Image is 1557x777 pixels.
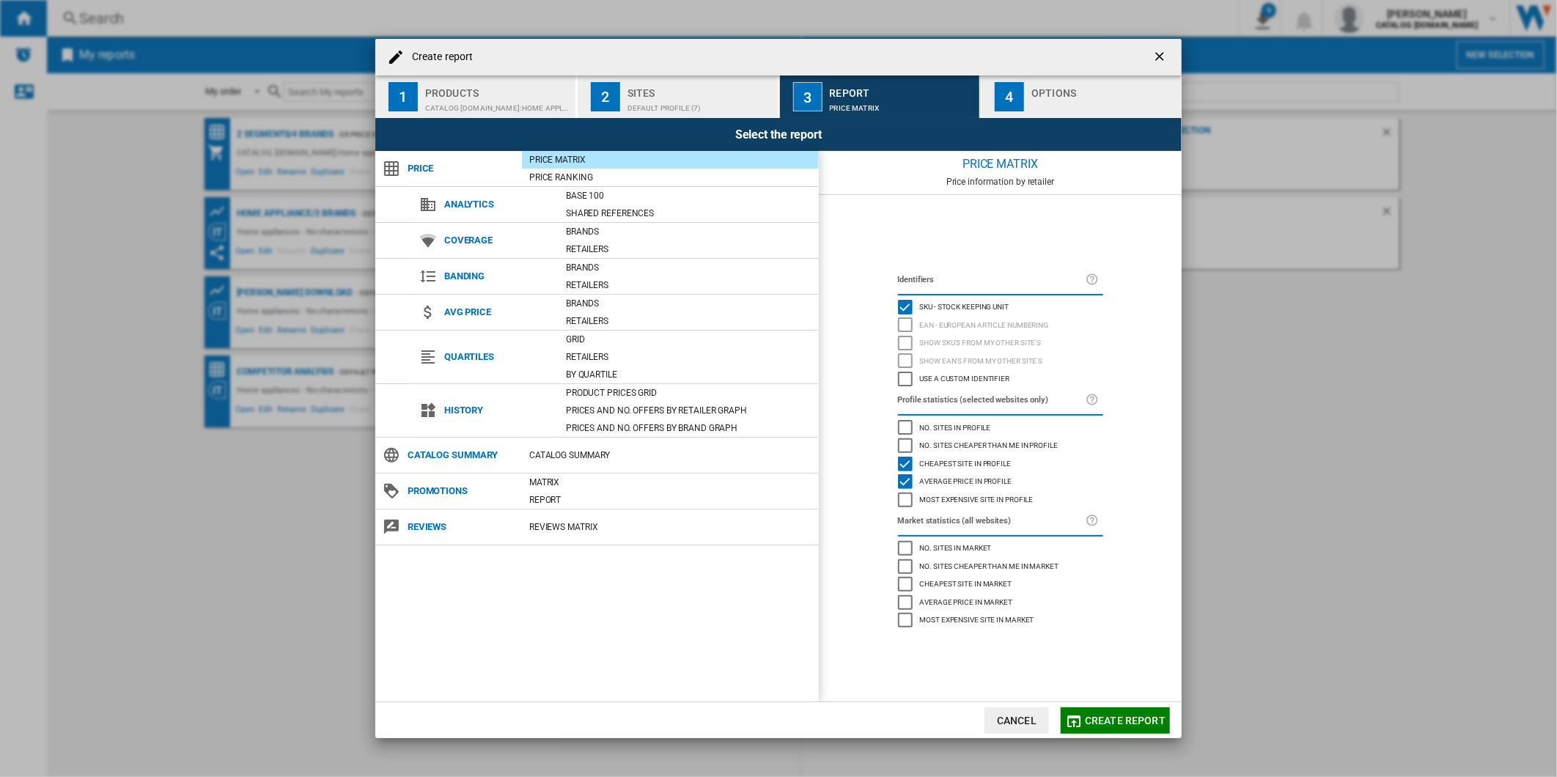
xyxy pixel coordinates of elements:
md-checkbox: Cheapest site in profile [898,454,1103,473]
span: Show EAN's from my other site's [920,355,1043,365]
label: Profile statistics (selected websites only) [898,392,1086,408]
span: Quartiles [437,347,559,367]
div: Sites [627,81,772,97]
div: Brands [559,296,819,311]
div: Price Ranking [522,170,819,185]
span: No. sites in profile [920,421,991,432]
div: Products [425,81,570,97]
span: Price [400,158,522,179]
div: Shared references [559,206,819,221]
ng-md-icon: getI18NText('BUTTONS.CLOSE_DIALOG') [1152,49,1170,67]
md-checkbox: EAN - European Article Numbering [898,316,1103,334]
span: No. sites cheaper than me in market [920,560,1059,570]
div: Product prices grid [559,386,819,400]
label: Market statistics (all websites) [898,513,1086,529]
div: Retailers [559,314,819,328]
div: 1 [389,82,418,111]
span: History [437,400,559,421]
md-checkbox: SKU - Stock Keeping Unit [898,298,1103,317]
h4: Create report [405,50,473,65]
button: 1 Products CATALOG [DOMAIN_NAME]:Home appliances [375,76,577,118]
md-checkbox: No. sites cheaper than me in market [898,557,1103,575]
md-checkbox: Average price in market [898,593,1103,611]
span: Banding [437,266,559,287]
div: Matrix [522,475,819,490]
div: Price information by retailer [819,177,1182,187]
span: Cheapest site in market [920,578,1012,588]
md-checkbox: Average price in profile [898,473,1103,491]
span: Avg price [437,302,559,323]
div: Brands [559,260,819,275]
span: Cheapest site in profile [920,457,1012,468]
div: CATALOG [DOMAIN_NAME]:Home appliances [425,97,570,112]
md-checkbox: Show EAN's from my other site's [898,352,1103,370]
div: Prices and No. offers by brand graph [559,421,819,435]
span: No. sites in market [920,542,992,552]
div: Brands [559,224,819,239]
div: Retailers [559,242,819,257]
button: Cancel [984,707,1049,734]
span: Reviews [400,517,522,537]
button: 2 Sites Default profile (7) [578,76,779,118]
md-checkbox: Cheapest site in market [898,575,1103,594]
div: 4 [995,82,1024,111]
md-checkbox: Use a custom identifier [898,370,1103,388]
span: Catalog Summary [400,445,522,465]
span: SKU - Stock Keeping Unit [920,301,1009,311]
div: 3 [793,82,822,111]
label: Identifiers [898,272,1086,288]
span: Most expensive site in profile [920,493,1034,504]
div: Retailers [559,350,819,364]
div: Report [522,493,819,507]
button: 4 Options [982,76,1182,118]
div: Default profile (7) [627,97,772,112]
div: Price Matrix [830,97,974,112]
div: Catalog Summary [522,448,819,463]
button: 3 Report Price Matrix [780,76,982,118]
span: No. sites cheaper than me in profile [920,439,1058,449]
div: Options [1031,81,1176,97]
span: Use a custom identifier [920,372,1010,383]
div: Report [830,81,974,97]
span: Create report [1085,715,1166,726]
span: Promotions [400,481,522,501]
div: REVIEWS Matrix [522,520,819,534]
md-checkbox: Most expensive site in profile [898,490,1103,509]
span: Average price in market [920,596,1013,606]
div: By quartile [559,367,819,382]
div: Prices and No. offers by retailer graph [559,403,819,418]
span: EAN - European Article Numbering [920,319,1049,329]
span: Show SKU'S from my other site's [920,336,1042,347]
div: 2 [591,82,620,111]
span: Most expensive site in market [920,614,1034,624]
div: Grid [559,332,819,347]
md-checkbox: Most expensive site in market [898,611,1103,630]
button: getI18NText('BUTTONS.CLOSE_DIALOG') [1146,43,1176,72]
div: Base 100 [559,188,819,203]
md-dialog: Create report ... [375,39,1182,738]
md-checkbox: No. sites in profile [898,419,1103,437]
span: Analytics [437,194,559,215]
md-checkbox: Show SKU'S from my other site's [898,334,1103,353]
span: Coverage [437,230,559,251]
md-checkbox: No. sites cheaper than me in profile [898,437,1103,455]
div: Price Matrix [522,152,819,167]
span: Average price in profile [920,475,1012,485]
div: Price Matrix [819,151,1182,177]
button: Create report [1061,707,1170,734]
div: Retailers [559,278,819,292]
div: Select the report [375,118,1182,151]
md-checkbox: No. sites in market [898,540,1103,558]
